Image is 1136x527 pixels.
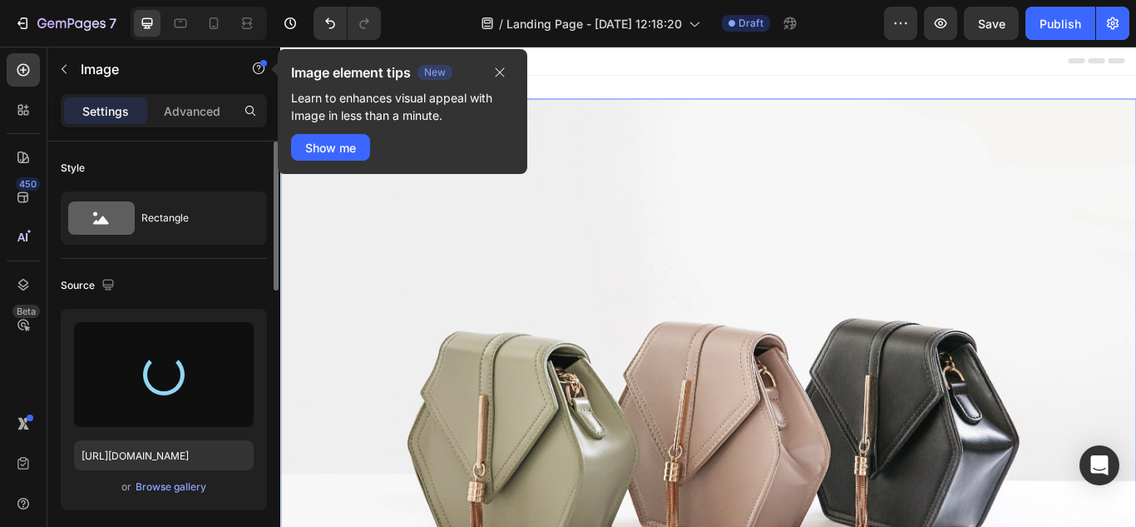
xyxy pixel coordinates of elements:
[81,59,222,79] p: Image
[7,7,124,40] button: 7
[978,17,1005,31] span: Save
[121,477,131,497] span: or
[141,199,243,237] div: Rectangle
[61,275,118,297] div: Source
[1079,445,1119,485] div: Open Intercom Messenger
[1025,7,1095,40] button: Publish
[74,440,254,470] input: https://example.com/image.jpg
[280,47,1136,527] iframe: Design area
[314,7,381,40] div: Undo/Redo
[136,480,206,495] div: Browse gallery
[16,177,40,191] div: 450
[135,479,207,495] button: Browse gallery
[12,305,40,318] div: Beta
[109,13,116,33] p: 7
[738,16,763,31] span: Draft
[82,102,129,120] p: Settings
[499,15,503,32] span: /
[61,161,85,176] div: Style
[964,7,1019,40] button: Save
[1040,15,1081,32] div: Publish
[164,102,220,120] p: Advanced
[506,15,682,32] span: Landing Page - [DATE] 12:18:20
